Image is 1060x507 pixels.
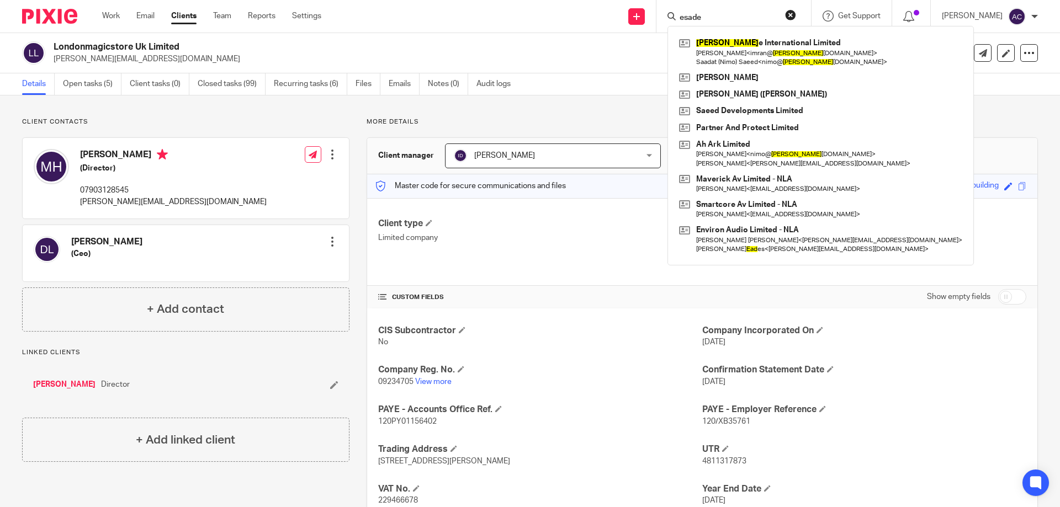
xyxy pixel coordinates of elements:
p: Client contacts [22,118,349,126]
a: Clients [171,10,197,22]
button: Clear [785,9,796,20]
p: More details [367,118,1038,126]
h4: Trading Address [378,444,702,455]
span: 120PY01156402 [378,418,437,425]
a: Notes (0) [428,73,468,95]
h4: + Add linked client [136,431,235,449]
a: Reports [248,10,275,22]
h4: Client type [378,218,702,230]
h4: CIS Subcontractor [378,325,702,337]
input: Search [679,13,778,23]
span: Director [101,379,130,390]
h4: Year End Date [702,483,1026,495]
h4: UTR [702,444,1026,455]
h4: PAYE - Accounts Office Ref. [378,404,702,415]
a: Email [136,10,155,22]
h2: Londonmagicstore Uk Limited [54,41,721,53]
img: svg%3E [22,41,45,65]
a: Closed tasks (99) [198,73,266,95]
h5: (Director) [80,163,267,174]
a: Details [22,73,55,95]
span: 09234705 [378,378,414,386]
h4: [PERSON_NAME] [71,236,142,248]
span: [DATE] [702,378,725,386]
span: 229466678 [378,497,418,504]
img: svg%3E [454,149,467,162]
a: View more [415,378,452,386]
a: Audit logs [476,73,519,95]
a: Emails [389,73,420,95]
h4: VAT No. [378,483,702,495]
h3: Client manager [378,150,434,161]
span: No [378,338,388,346]
a: Work [102,10,120,22]
a: Open tasks (5) [63,73,121,95]
h4: + Add contact [147,301,224,318]
span: [STREET_ADDRESS][PERSON_NAME] [378,457,510,465]
span: [DATE] [702,497,725,504]
img: svg%3E [34,236,60,263]
img: svg%3E [1008,8,1026,25]
span: [PERSON_NAME] [474,152,535,159]
p: [PERSON_NAME][EMAIL_ADDRESS][DOMAIN_NAME] [80,196,267,207]
h4: Company Incorporated On [702,325,1026,337]
i: Primary [157,149,168,160]
a: Recurring tasks (6) [274,73,347,95]
a: Files [356,73,380,95]
label: Show empty fields [927,291,990,302]
a: Client tasks (0) [130,73,189,95]
span: [DATE] [702,338,725,346]
span: Get Support [838,12,881,20]
p: Linked clients [22,348,349,357]
img: svg%3E [34,149,69,184]
p: Limited company [378,232,702,243]
p: 07903128545 [80,185,267,196]
h4: Company Reg. No. [378,364,702,376]
h4: PAYE - Employer Reference [702,404,1026,415]
img: Pixie [22,9,77,24]
a: [PERSON_NAME] [33,379,96,390]
h4: Confirmation Statement Date [702,364,1026,376]
a: Settings [292,10,321,22]
span: 120/XB35761 [702,418,750,425]
p: [PERSON_NAME][EMAIL_ADDRESS][DOMAIN_NAME] [54,54,888,65]
a: Team [213,10,231,22]
h4: CUSTOM FIELDS [378,293,702,302]
p: Master code for secure communications and files [375,180,566,191]
span: 4811317873 [702,457,746,465]
p: [PERSON_NAME] [942,10,1003,22]
h4: [PERSON_NAME] [80,149,267,163]
h5: (Ceo) [71,248,142,259]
